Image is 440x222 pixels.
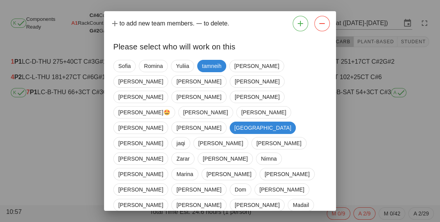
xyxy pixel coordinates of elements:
[241,107,286,118] span: [PERSON_NAME]
[118,122,163,134] span: [PERSON_NAME]
[234,60,279,72] span: [PERSON_NAME]
[176,137,185,149] span: jaqi
[256,137,301,149] span: [PERSON_NAME]
[118,60,131,72] span: Sofia
[144,60,163,72] span: Romina
[118,153,163,164] span: [PERSON_NAME]
[235,199,280,211] span: [PERSON_NAME]
[203,153,247,164] span: [PERSON_NAME]
[118,91,163,103] span: [PERSON_NAME]
[176,168,193,180] span: Marina
[183,107,228,118] span: [PERSON_NAME]
[118,168,163,180] span: [PERSON_NAME]
[176,91,221,103] span: [PERSON_NAME]
[118,184,163,195] span: [PERSON_NAME]
[202,60,222,72] span: tamneih
[176,199,221,211] span: [PERSON_NAME]
[176,153,189,164] span: Zarar
[235,184,246,195] span: Dom
[198,137,243,149] span: [PERSON_NAME]
[118,137,163,149] span: [PERSON_NAME]
[264,168,309,180] span: [PERSON_NAME]
[235,76,280,87] span: [PERSON_NAME]
[118,76,163,87] span: [PERSON_NAME]
[176,122,221,134] span: [PERSON_NAME]
[176,60,189,72] span: Yuliia
[176,184,221,195] span: [PERSON_NAME]
[104,13,336,34] div: to add new team members. to delete.
[104,34,336,57] div: Please select who will work on this
[234,122,291,134] span: [GEOGRAPHIC_DATA]
[118,107,170,118] span: [PERSON_NAME]🤩
[206,168,251,180] span: [PERSON_NAME]
[259,184,304,195] span: [PERSON_NAME]
[261,153,277,164] span: Nimna
[118,199,163,211] span: [PERSON_NAME]
[235,91,280,103] span: [PERSON_NAME]
[176,76,221,87] span: [PERSON_NAME]
[293,199,309,211] span: Madail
